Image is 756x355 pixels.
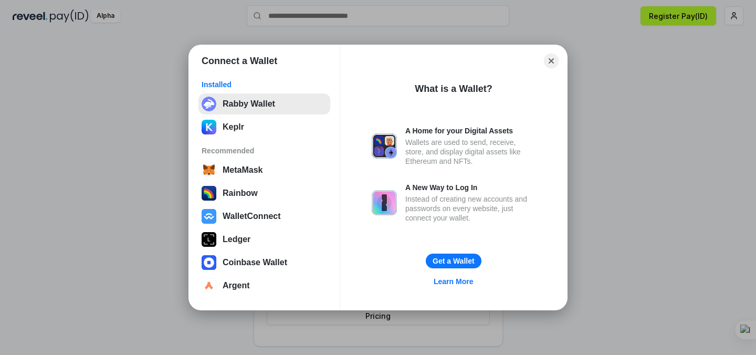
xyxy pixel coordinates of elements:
[405,194,535,223] div: Instead of creating new accounts and passwords on every website, just connect your wallet.
[198,93,330,114] button: Rabby Wallet
[223,165,262,175] div: MetaMask
[426,254,481,268] button: Get a Wallet
[198,229,330,250] button: Ledger
[202,97,216,111] img: svg+xml;base64,PHN2ZyB3aWR0aD0iMzIiIGhlaWdodD0iMzIiIHZpZXdCb3g9IjAgMCAzMiAzMiIgZmlsbD0ibm9uZSIgeG...
[223,235,250,244] div: Ledger
[372,133,397,159] img: svg+xml,%3Csvg%20xmlns%3D%22http%3A%2F%2Fwww.w3.org%2F2000%2Fsvg%22%20fill%3D%22none%22%20viewBox...
[198,206,330,227] button: WalletConnect
[202,120,216,134] img: ByMCUfJCc2WaAAAAAElFTkSuQmCC
[202,186,216,201] img: svg+xml,%3Csvg%20width%3D%22120%22%20height%3D%22120%22%20viewBox%3D%220%200%20120%20120%22%20fil...
[223,122,244,132] div: Keplr
[434,277,473,286] div: Learn More
[223,281,250,290] div: Argent
[198,160,330,181] button: MetaMask
[202,80,327,89] div: Installed
[405,126,535,135] div: A Home for your Digital Assets
[202,146,327,155] div: Recommended
[202,232,216,247] img: svg+xml,%3Csvg%20xmlns%3D%22http%3A%2F%2Fwww.w3.org%2F2000%2Fsvg%22%20width%3D%2228%22%20height%3...
[223,99,275,109] div: Rabby Wallet
[405,183,535,192] div: A New Way to Log In
[202,209,216,224] img: svg+xml,%3Csvg%20width%3D%2228%22%20height%3D%2228%22%20viewBox%3D%220%200%2028%2028%22%20fill%3D...
[405,138,535,166] div: Wallets are used to send, receive, store, and display digital assets like Ethereum and NFTs.
[198,275,330,296] button: Argent
[372,190,397,215] img: svg+xml,%3Csvg%20xmlns%3D%22http%3A%2F%2Fwww.w3.org%2F2000%2Fsvg%22%20fill%3D%22none%22%20viewBox...
[198,117,330,138] button: Keplr
[223,212,281,221] div: WalletConnect
[202,255,216,270] img: svg+xml,%3Csvg%20width%3D%2228%22%20height%3D%2228%22%20viewBox%3D%220%200%2028%2028%22%20fill%3D...
[544,54,559,68] button: Close
[433,256,475,266] div: Get a Wallet
[415,82,492,95] div: What is a Wallet?
[427,275,479,288] a: Learn More
[223,189,258,198] div: Rainbow
[202,163,216,177] img: svg+xml,%3Csvg%20width%3D%2228%22%20height%3D%2228%22%20viewBox%3D%220%200%2028%2028%22%20fill%3D...
[198,183,330,204] button: Rainbow
[223,258,287,267] div: Coinbase Wallet
[202,55,277,67] h1: Connect a Wallet
[198,252,330,273] button: Coinbase Wallet
[202,278,216,293] img: svg+xml,%3Csvg%20width%3D%2228%22%20height%3D%2228%22%20viewBox%3D%220%200%2028%2028%22%20fill%3D...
